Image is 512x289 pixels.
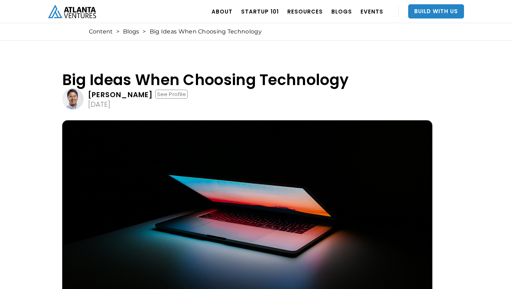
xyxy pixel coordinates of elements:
a: RESOURCES [287,1,323,21]
a: Startup 101 [241,1,279,21]
div: [DATE] [88,101,111,108]
div: See Profile [155,90,188,99]
a: Build With Us [408,4,464,19]
a: Content [89,28,113,35]
div: > [143,28,146,35]
a: EVENTS [361,1,383,21]
h1: Big Ideas When Choosing Technology [62,72,432,88]
a: ABOUT [212,1,233,21]
div: > [116,28,119,35]
a: Blogs [123,28,139,35]
a: BLOGS [331,1,352,21]
div: [PERSON_NAME] [88,91,153,98]
div: Big Ideas When Choosing Technology [150,28,262,35]
a: [PERSON_NAME]See Profile[DATE] [62,88,432,110]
